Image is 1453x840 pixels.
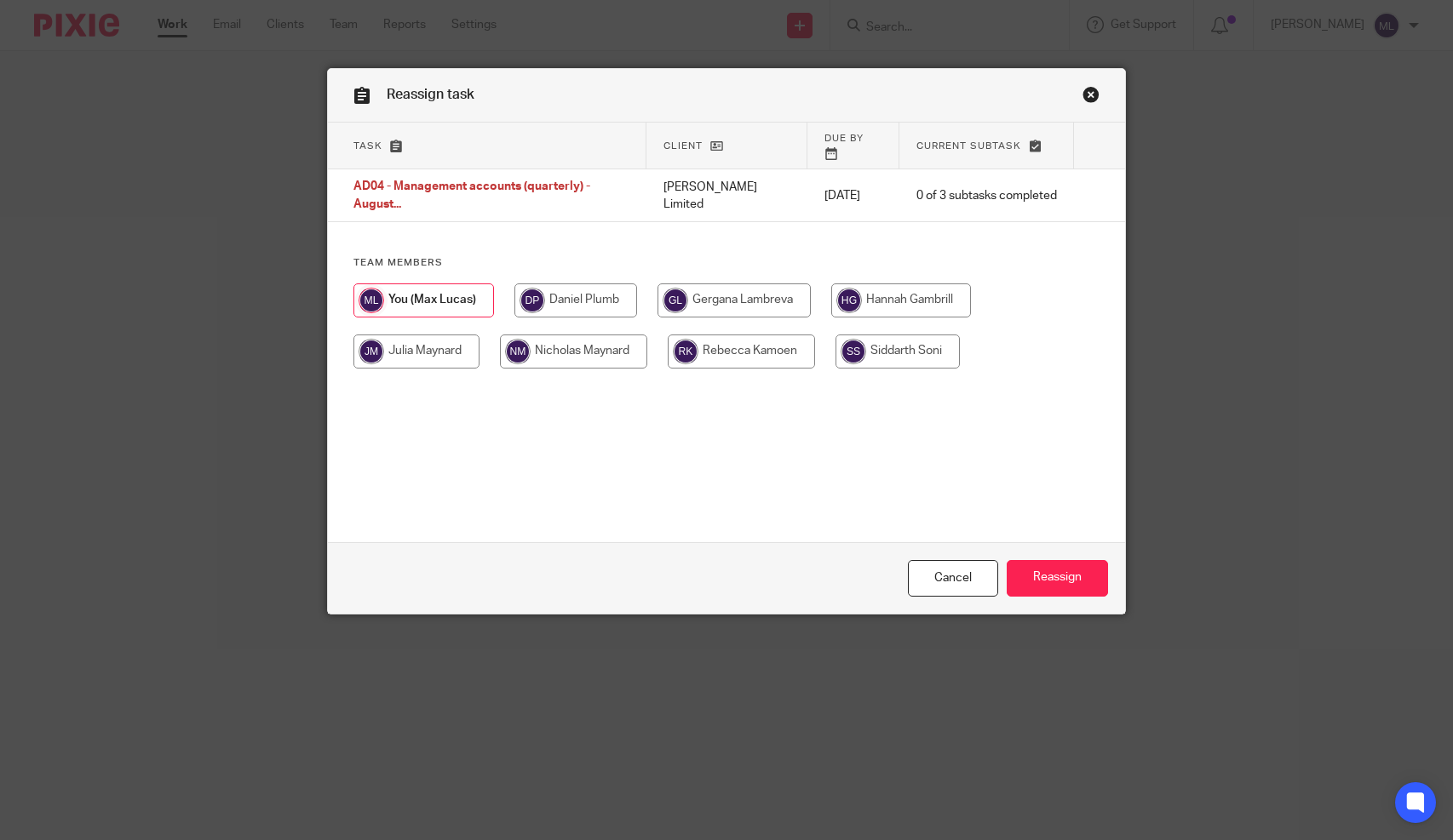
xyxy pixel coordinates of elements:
[353,141,382,151] span: Task
[663,141,703,151] span: Client
[824,134,864,143] span: Due by
[908,560,998,597] a: Close this dialog window
[899,169,1074,222] td: 0 of 3 subtasks completed
[353,256,1100,270] h4: Team members
[353,181,590,211] span: AD04 - Management accounts (quarterly) - August...
[824,187,882,204] p: [DATE]
[1007,560,1108,597] input: Reassign
[387,88,474,101] span: Reassign task
[1083,86,1100,109] a: Close this dialog window
[663,179,791,214] p: [PERSON_NAME] Limited
[916,141,1021,151] span: Current subtask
